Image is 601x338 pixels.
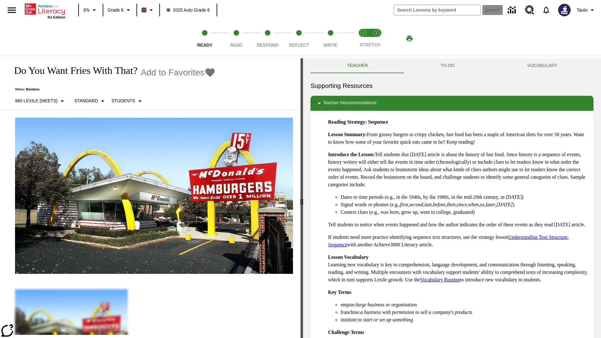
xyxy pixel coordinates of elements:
[447,202,455,207] em: then
[376,31,377,34] text: 2
[400,202,408,207] em: first
[15,98,58,104] p: 960 Lexile (Meets)
[311,96,593,111] div: Teacher Recommendations
[480,202,485,207] em: so
[574,4,598,16] button: Profile/Settings
[328,221,588,228] p: Tell students to notice when events happened and how the author indicates the order of these even...
[108,7,124,13] span: Grade 6
[218,21,254,56] button: Read step 2 of 5
[25,2,65,19] div: Home
[111,98,135,104] p: Students
[399,33,419,44] button: Print
[48,15,65,19] span: NJ Edition
[328,151,588,188] p: Tell students that [DATE] article is about the history of fast food. Since history is a sequence ...
[328,330,364,335] strong: Challenge Terms
[81,4,101,16] button: Language: EN, Select a language
[187,21,223,56] button: Ready step 1 of 5
[167,7,210,13] span: 2025 Auto Grade 6
[457,202,467,207] em: since
[360,310,472,315] em: a business with permission to sell a company's products
[300,58,303,338] div: Press Enter or Spacebar and then press right and left arrow keys to move the slider
[354,21,372,56] button: Stretch Read step 1 of 2
[368,119,388,125] strong: Sequence
[341,316,588,324] li: institute:
[341,208,588,216] li: Context clues (e.g., was born, grew up, went to college, graduated)
[84,7,90,13] span: EN
[303,58,601,338] div: activity
[420,277,460,282] a: Vocabulary Routine
[468,202,479,207] em: when
[554,2,574,18] button: Select a new avatar
[328,233,588,248] p: If students need more practice identifying sequence text structures, use the strategy lesson with...
[281,21,317,56] button: Reflect step 4 of 5
[328,119,367,125] strong: Reading Strategy:
[577,7,588,13] span: Tauto
[311,81,593,91] h6: Supporting Resources
[312,21,349,56] button: Write step 5 of 5
[486,202,495,207] em: later
[367,21,386,56] button: Stretch Respond step 2 of 2
[139,4,157,16] button: Class color is dark brown. Change class color
[496,202,513,207] em: [DATE]
[323,43,337,48] span: Write
[3,1,21,19] button: Open side menu
[328,289,351,295] strong: Key Terms
[360,42,380,47] span: STRETCH
[341,301,588,309] li: empire:
[358,317,413,322] em: to start or set up something
[311,58,593,73] div: Instructional Panel Tabs
[74,98,98,104] p: Standard
[328,254,368,260] strong: Lesson Vocabulary
[328,152,375,157] strong: Introduce the Lesson:
[491,58,593,73] button: VOCABULARY
[109,95,146,107] button: Select Student
[404,58,491,73] button: TO-DO
[328,253,588,284] p: Learning new vocabulary is key to comprehension, language development, and communication through ...
[328,132,367,137] strong: Lesson Summary:
[328,234,569,247] a: Understanding Text Structure: Sequence
[558,4,571,16] img: Avatar
[230,43,242,48] span: Read
[323,100,376,107] p: Teacher Recommendations
[311,58,404,73] button: Teacher
[8,87,216,92] p: News: Business
[8,65,137,76] h1: Do You Want Fries With That?
[341,193,588,201] li: Dates or time periods (e.g., in the 1940s, by the 1900s, in the mid-20th century, in [DATE])
[424,202,432,207] em: last
[362,31,364,34] text: 1
[538,2,554,18] a: Notifications
[433,202,445,207] em: before
[356,302,417,307] em: large business or organization
[341,309,588,316] li: franchise:
[521,2,538,18] a: Resource Center, Will open in new tab
[394,5,480,15] input: search field
[504,2,521,19] a: Data Center
[105,4,135,16] button: Grade: Grade 6, Select a grade
[341,201,588,208] li: Signal words or phrases (e.g., , , , , , , , , , )
[328,131,588,146] p: From greasy burgers to crispy chicken, fast food has been a staple of American diets for over 50 ...
[257,43,278,48] span: Respond
[141,67,216,78] button: Add to Favorites - Do You Want Fries With That?
[409,202,423,207] em: second
[197,43,213,48] span: Ready
[289,43,309,48] span: Reflect
[141,68,204,78] span: Add to Favorites
[72,95,109,107] button: Scaffolds, Standard
[249,21,286,56] button: Respond step 3 of 5
[15,118,293,274] img: One of the first McDonald's stores, with the iconic red sign and golden arches.
[13,95,69,107] button: Select Lexile, 960 Lexile (Meets)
